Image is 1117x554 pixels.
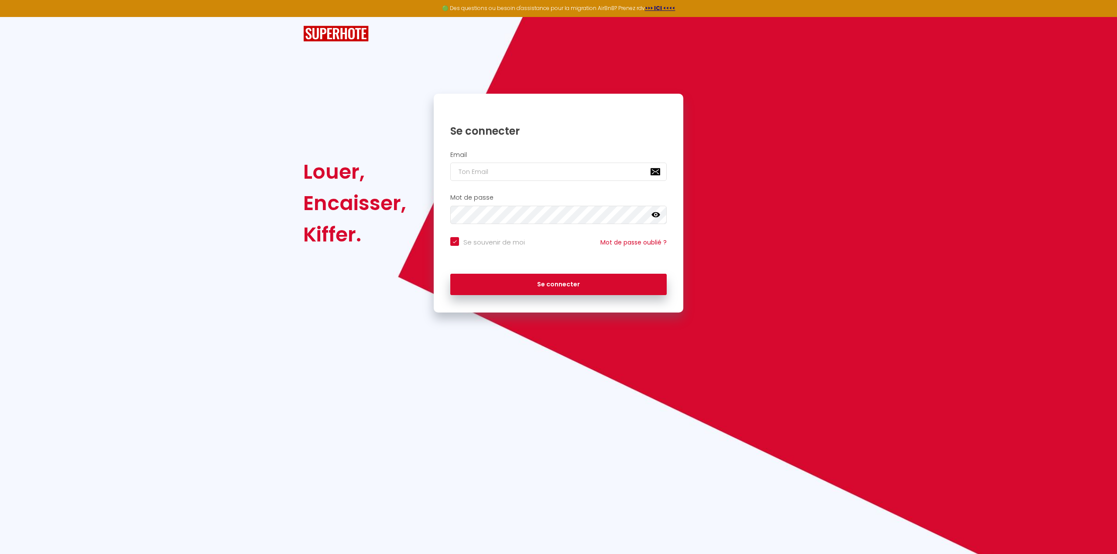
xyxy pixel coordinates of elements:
h2: Email [450,151,667,159]
input: Ton Email [450,163,667,181]
div: Kiffer. [303,219,406,250]
a: Mot de passe oublié ? [600,238,667,247]
div: Louer, [303,156,406,187]
img: SuperHote logo [303,26,369,42]
button: Se connecter [450,274,667,296]
h2: Mot de passe [450,194,667,201]
h1: Se connecter [450,124,667,138]
a: >>> ICI <<<< [645,4,675,12]
div: Encaisser, [303,187,406,219]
